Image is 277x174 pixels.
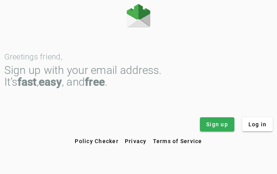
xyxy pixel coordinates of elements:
[127,4,150,27] img: Fraudmarc Logo
[248,120,267,128] span: Log in
[200,117,234,131] button: Sign up
[85,75,105,88] strong: free
[4,53,273,61] div: Greetings friend,
[4,65,273,88] div: Sign up with your email address. It’s , , and .
[150,134,205,148] button: Terms of Service
[125,138,147,144] span: Privacy
[206,120,228,128] span: Sign up
[122,134,150,148] button: Privacy
[39,75,62,88] strong: easy
[153,138,202,144] span: Terms of Service
[18,75,37,88] strong: fast
[75,138,119,144] span: Policy Checker
[72,134,122,148] button: Policy Checker
[242,117,273,131] button: Log in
